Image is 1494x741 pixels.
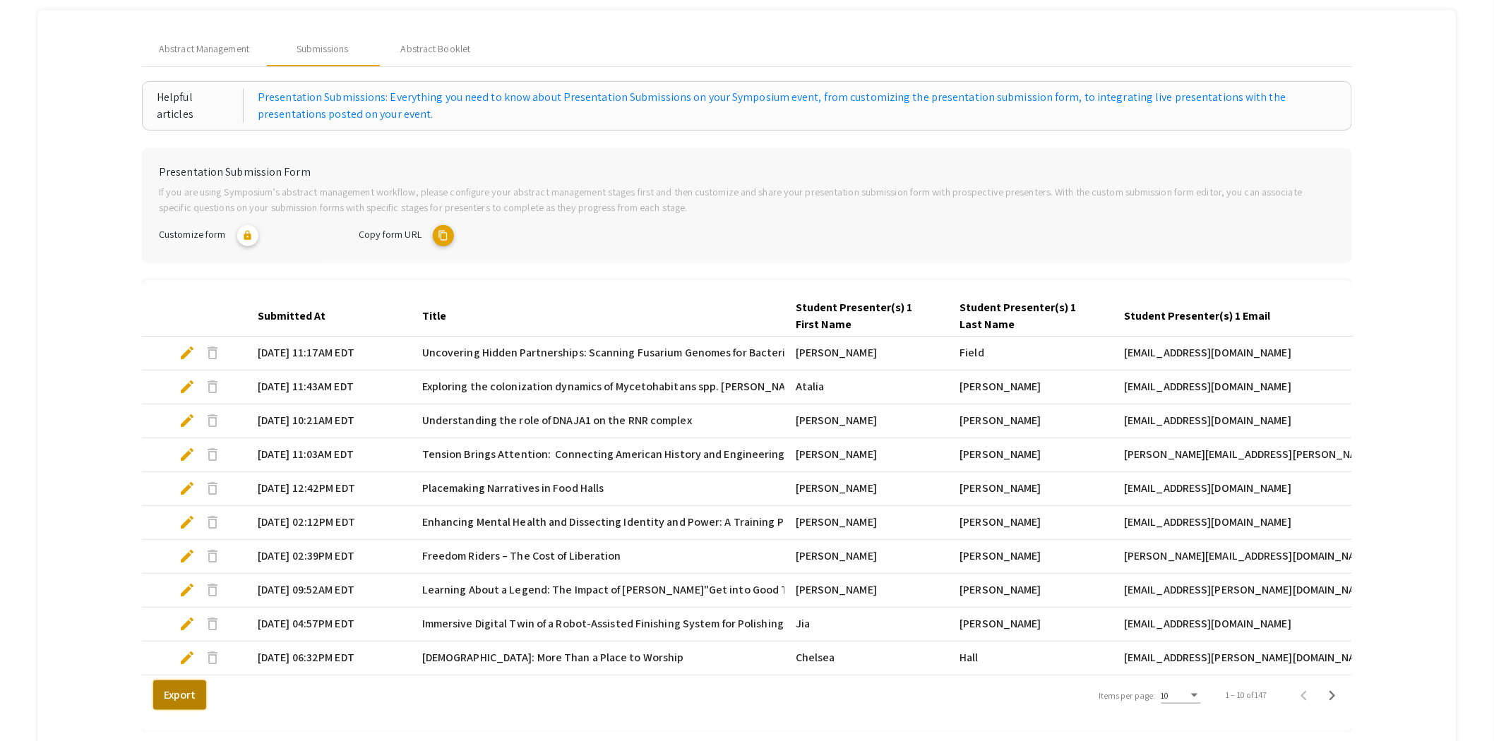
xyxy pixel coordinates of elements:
button: Export [153,680,206,710]
div: Submitted At [258,308,325,325]
mat-cell: [PERSON_NAME][EMAIL_ADDRESS][PERSON_NAME][DOMAIN_NAME] [1113,438,1367,472]
mat-icon: lock [237,225,258,246]
mat-cell: [EMAIL_ADDRESS][DOMAIN_NAME] [1113,472,1367,506]
span: Copy form URL [359,227,422,241]
mat-cell: Chelsea [784,641,949,675]
mat-cell: [DATE] 12:42PM EDT [246,472,411,506]
mat-cell: [EMAIL_ADDRESS][DOMAIN_NAME] [1113,337,1367,370]
div: Submitted At [258,308,338,325]
mat-cell: [PERSON_NAME] [784,472,949,506]
a: Presentation Submissions: Everything you need to know about Presentation Submissions on your Symp... [258,89,1337,123]
span: Placemaking Narratives in Food Halls [422,480,604,497]
mat-cell: [EMAIL_ADDRESS][DOMAIN_NAME] [1113,506,1367,540]
mat-cell: [DATE] 04:57PM EDT [246,608,411,641]
mat-cell: Field [949,337,1113,370]
mat-cell: [EMAIL_ADDRESS][DOMAIN_NAME] [1113,370,1367,404]
mat-cell: [PERSON_NAME] [949,370,1113,404]
span: Understanding the role of DNAJA1 on the RNR complex [422,412,692,429]
mat-cell: [DATE] 11:43AM EDT [246,370,411,404]
mat-cell: [DATE] 02:39PM EDT [246,540,411,574]
mat-cell: [DATE] 06:32PM EDT [246,641,411,675]
span: edit [179,615,196,632]
span: edit [179,378,196,395]
div: Student Presenter(s) 1 First Name [796,299,938,333]
mat-cell: [PERSON_NAME] [949,608,1113,641]
span: delete [204,615,221,632]
mat-cell: [PERSON_NAME] [784,337,949,370]
span: Learning About a Legend: The Impact of [PERSON_NAME]"Get into Good Trouble, Necessary Trouble"- [... [422,582,1012,598]
mat-cell: Hall [949,641,1113,675]
span: 10 [1161,690,1169,701]
mat-cell: Jia [784,608,949,641]
mat-cell: [PERSON_NAME] [949,472,1113,506]
span: delete [204,548,221,565]
span: Customize form [159,227,225,241]
span: Freedom Riders – The Cost of Liberation [422,548,621,565]
div: Abstract Booklet [401,42,471,56]
mat-cell: [DATE] 11:03AM EDT [246,438,411,472]
span: delete [204,649,221,666]
mat-cell: [EMAIL_ADDRESS][PERSON_NAME][DOMAIN_NAME] [1113,641,1367,675]
div: Title [422,308,446,325]
mat-cell: [EMAIL_ADDRESS][DOMAIN_NAME] [1113,608,1367,641]
div: Title [422,308,459,325]
span: delete [204,378,221,395]
mat-cell: [PERSON_NAME] [784,404,949,438]
mat-cell: [PERSON_NAME] [784,540,949,574]
mat-cell: Atalia [784,370,949,404]
span: delete [204,582,221,598]
span: [DEMOGRAPHIC_DATA]: More Than a Place to Worship [422,649,684,666]
div: Student Presenter(s) 1 Email [1124,308,1270,325]
span: delete [204,412,221,429]
div: Items per page: [1099,689,1156,702]
button: Previous page [1290,681,1318,709]
mat-cell: [PERSON_NAME] [949,404,1113,438]
div: Submissions [297,42,348,56]
mat-cell: [PERSON_NAME] [949,540,1113,574]
span: edit [179,548,196,565]
span: edit [179,514,196,531]
mat-cell: [DATE] 10:21AM EDT [246,404,411,438]
mat-cell: [PERSON_NAME] [949,574,1113,608]
span: edit [179,446,196,463]
span: Enhancing Mental Health and Dissecting Identity and Power: A Training Program for Correctional Of... [422,514,940,531]
span: delete [204,446,221,463]
div: Student Presenter(s) 1 First Name [796,299,925,333]
span: delete [204,480,221,497]
mat-cell: [PERSON_NAME] [784,438,949,472]
span: delete [204,344,221,361]
div: Helpful articles [157,89,244,123]
span: Abstract Management [159,42,249,56]
div: Student Presenter(s) 1 Email [1124,308,1283,325]
span: Uncovering Hidden Partnerships: Scanning Fusarium Genomes for Bacterial Presence [422,344,844,361]
h6: Presentation Submission Form [159,165,1335,179]
span: edit [179,412,196,429]
div: Student Presenter(s) 1 Last Name [960,299,1089,333]
span: Exploring the colonization dynamics of Mycetohabitans spp. [PERSON_NAME], [PERSON_NAME], [PERSON_... [422,378,976,395]
span: edit [179,344,196,361]
mat-cell: [PERSON_NAME] [784,506,949,540]
mat-select: Items per page: [1161,691,1201,701]
span: delete [204,514,221,531]
iframe: Chat [11,677,60,730]
div: Student Presenter(s) 1 Last Name [960,299,1102,333]
span: edit [179,582,196,598]
mat-cell: [DATE] 09:52AM EDT [246,574,411,608]
mat-cell: [EMAIL_ADDRESS][DOMAIN_NAME] [1113,404,1367,438]
span: edit [179,480,196,497]
mat-icon: copy URL [433,225,454,246]
mat-cell: [PERSON_NAME] [949,506,1113,540]
mat-cell: [PERSON_NAME] [949,438,1113,472]
button: Next page [1318,681,1346,709]
mat-cell: [DATE] 11:17AM EDT [246,337,411,370]
mat-cell: [PERSON_NAME][EMAIL_ADDRESS][DOMAIN_NAME] [1113,540,1367,574]
span: Tension Brings Attention: Connecting American History and Engineering [422,446,785,463]
mat-cell: [DATE] 02:12PM EDT [246,506,411,540]
mat-cell: [PERSON_NAME] [784,574,949,608]
span: Immersive Digital Twin of a Robot-Assisted Finishing System for Polishing Metal Additive Manufact... [422,615,996,632]
p: If you are using Symposium’s abstract management workflow, please configure your abstract managem... [159,184,1335,215]
span: edit [179,649,196,666]
div: 1 – 10 of 147 [1226,689,1267,701]
mat-cell: [EMAIL_ADDRESS][PERSON_NAME][DOMAIN_NAME] [1113,574,1367,608]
